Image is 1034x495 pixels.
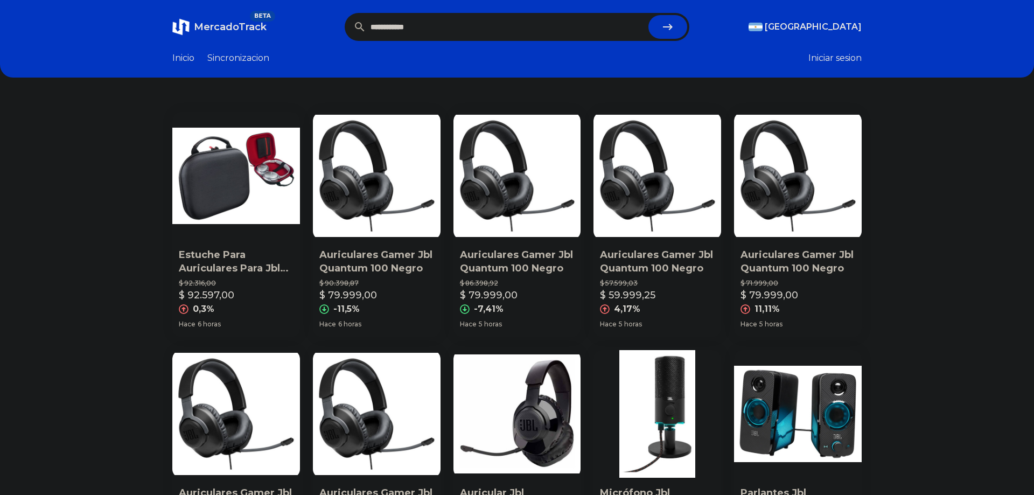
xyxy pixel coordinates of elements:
[179,288,234,303] p: $ 92.597,00
[179,320,195,329] span: Hace
[250,11,275,22] span: BETA
[198,320,221,329] span: 6 horas
[179,248,294,275] p: Estuche Para Auriculares Para Jbl Quantum 100, 400, 600
[734,112,862,337] a: Auriculares Gamer Jbl Quantum 100 NegroAuriculares Gamer Jbl Quantum 100 Negro$ 71.999,00$ 79.999...
[600,288,655,303] p: $ 59.999,25
[172,112,300,240] img: Estuche Para Auriculares Para Jbl Quantum 100, 400, 600
[460,248,575,275] p: Auriculares Gamer Jbl Quantum 100 Negro
[194,21,267,33] span: MercadoTrack
[172,18,267,36] a: MercadoTrackBETA
[734,350,862,478] img: Parlantes Jbl Quantum Duo Black
[593,112,721,337] a: Auriculares Gamer Jbl Quantum 100 NegroAuriculares Gamer Jbl Quantum 100 Negro$ 57.599,03$ 59.999...
[749,23,763,31] img: Argentina
[179,279,294,288] p: $ 92.316,00
[765,20,862,33] span: [GEOGRAPHIC_DATA]
[474,303,504,316] p: -7,41%
[172,18,190,36] img: MercadoTrack
[207,52,269,65] a: Sincronizacion
[319,288,377,303] p: $ 79.999,00
[319,279,434,288] p: $ 90.398,87
[619,320,642,329] span: 5 horas
[333,303,360,316] p: -11,5%
[740,320,757,329] span: Hace
[172,52,194,65] a: Inicio
[614,303,640,316] p: 4,17%
[453,112,581,337] a: Auriculares Gamer Jbl Quantum 100 NegroAuriculares Gamer Jbl Quantum 100 Negro$ 86.398,92$ 79.999...
[453,350,581,478] img: Auricular Jbl Quantum 350 Wireless
[313,350,441,478] img: Auriculares Gamer Jbl Quantum 100 Negro
[600,320,617,329] span: Hace
[734,112,862,240] img: Auriculares Gamer Jbl Quantum 100 Negro
[600,279,715,288] p: $ 57.599,03
[754,303,780,316] p: 11,11%
[313,112,441,240] img: Auriculares Gamer Jbl Quantum 100 Negro
[172,350,300,478] img: Auriculares Gamer Jbl Quantum 100 Negro
[479,320,502,329] span: 5 horas
[600,248,715,275] p: Auriculares Gamer Jbl Quantum 100 Negro
[453,112,581,240] img: Auriculares Gamer Jbl Quantum 100 Negro
[749,20,862,33] button: [GEOGRAPHIC_DATA]
[172,112,300,337] a: Estuche Para Auriculares Para Jbl Quantum 100, 400, 600Estuche Para Auriculares Para Jbl Quantum ...
[193,303,214,316] p: 0,3%
[460,288,518,303] p: $ 79.999,00
[740,248,855,275] p: Auriculares Gamer Jbl Quantum 100 Negro
[808,52,862,65] button: Iniciar sesion
[319,248,434,275] p: Auriculares Gamer Jbl Quantum 100 Negro
[593,350,721,478] img: Micrófono Jbl Quantum Stream Condensador Multipatrón Rgb
[313,112,441,337] a: Auriculares Gamer Jbl Quantum 100 NegroAuriculares Gamer Jbl Quantum 100 Negro$ 90.398,87$ 79.999...
[460,320,477,329] span: Hace
[759,320,783,329] span: 5 horas
[460,279,575,288] p: $ 86.398,92
[593,112,721,240] img: Auriculares Gamer Jbl Quantum 100 Negro
[319,320,336,329] span: Hace
[740,288,798,303] p: $ 79.999,00
[338,320,361,329] span: 6 horas
[740,279,855,288] p: $ 71.999,00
